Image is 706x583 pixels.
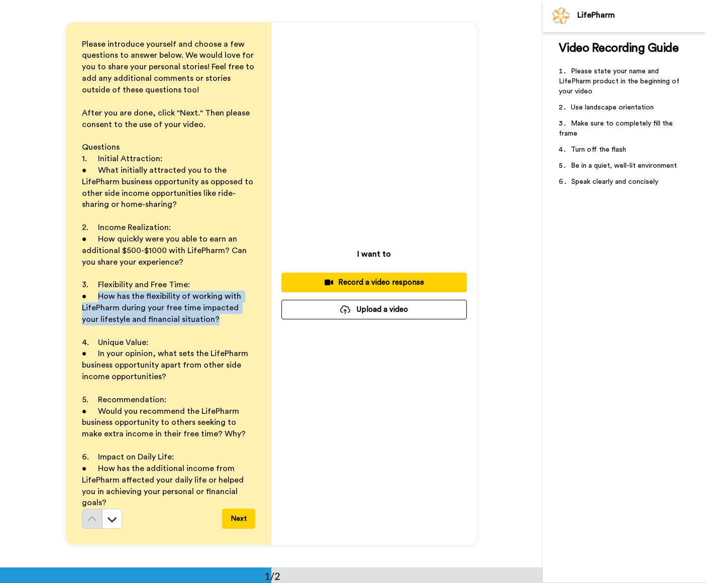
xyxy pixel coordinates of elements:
[571,178,658,185] span: Speak clearly and concisely
[82,338,148,346] span: 4. Unique Value:
[248,569,296,583] div: 1/2
[82,223,171,231] span: 2. Income Realization:
[82,453,174,461] span: 6. Impact on Daily Life:
[82,155,162,163] span: 1. Initial Attraction:
[559,42,678,54] span: Video Recording Guide
[222,509,255,529] button: Next
[82,281,190,289] span: 3. Flexibility and Free Time:
[82,143,120,151] span: Questions
[82,109,252,129] span: After you are done, click "Next." Then please consent to the use of your video.
[571,146,626,153] span: Turn off the flash
[82,292,243,323] span: • How has the flexibility of working with LifePharm during your free time impacted your lifestyle...
[82,396,166,404] span: 5. Recommendation:
[82,407,246,438] span: • Would you recommend the LifePharm business opportunity to others seeking to make extra income i...
[571,162,677,169] span: Be in a quiet, well-lit environment
[559,68,681,95] span: Please state your name and LifePharm product in the beginning of your video
[82,166,255,209] span: • What initially attracted you to the LifePharm business opportunity as opposed to other side inc...
[82,40,256,94] span: Please introduce yourself and choose a few questions to answer below. We would love for you to sh...
[559,120,675,137] span: Make sure to completely fill the frame
[571,104,654,111] span: Use landscape orientation
[548,4,572,28] img: Profile Image
[281,300,467,319] button: Upload a video
[82,464,246,507] span: • How has the additional income from LifePharm affected your daily life or helped you in achievin...
[82,349,250,381] span: • In your opinion, what sets the LifePharm business opportunity apart from other side income oppo...
[281,273,467,292] button: Record a video response
[289,277,459,288] div: Record a video response
[357,248,391,260] p: I want to
[82,235,249,266] span: • How quickly were you able to earn an additional $500-$1000 with LifePharm? Can you share your e...
[577,11,705,20] div: LifePharm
